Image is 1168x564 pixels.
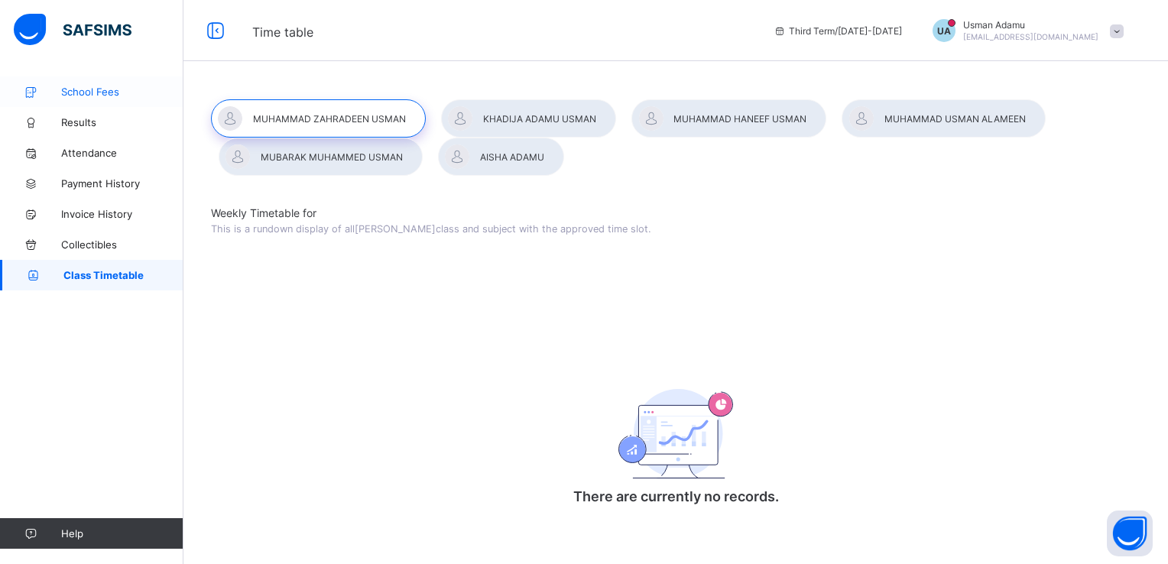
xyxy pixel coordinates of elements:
p: There are currently no records. [523,488,829,504]
span: Invoice History [61,208,183,220]
div: Usman Adamu [917,19,1131,42]
span: Collectibles [61,238,183,251]
div: There are currently no records. [523,347,829,527]
img: safsims [14,14,131,46]
span: Class Timetable [63,269,183,281]
button: Open asap [1107,511,1153,556]
span: Weekly Timetable for [211,206,1140,219]
span: Attendance [61,147,183,159]
span: Payment History [61,177,183,190]
span: Results [61,116,183,128]
span: Time table [252,24,313,40]
span: [EMAIL_ADDRESS][DOMAIN_NAME] [963,32,1098,41]
span: UA [937,25,951,37]
img: academics.830fd61bc8807c8ddf7a6434d507d981.svg [618,389,733,478]
span: Help [61,527,183,540]
span: Usman Adamu [963,19,1098,31]
span: This is a rundown display of all [PERSON_NAME] class and subject with the approved time slot. [211,223,651,235]
span: session/term information [774,25,902,37]
span: School Fees [61,86,183,98]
